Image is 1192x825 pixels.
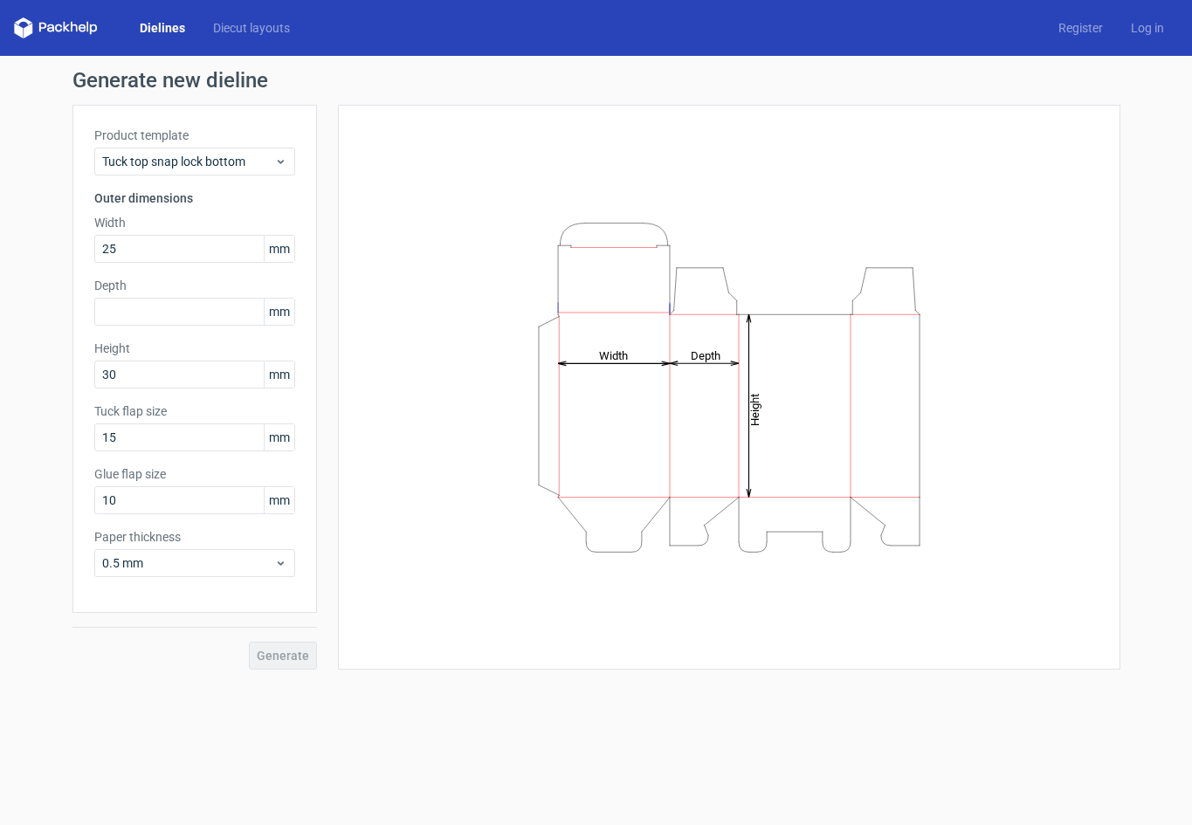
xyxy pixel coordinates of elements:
h3: Outer dimensions [94,189,295,207]
span: mm [264,361,294,388]
label: Height [94,340,295,357]
a: Log in [1117,19,1178,37]
span: mm [264,424,294,450]
label: Product template [94,127,295,144]
label: Depth [94,277,295,294]
span: 0.5 mm [102,554,274,572]
label: Paper thickness [94,528,295,546]
tspan: Depth [691,348,720,361]
label: Tuck flap size [94,402,295,420]
a: Register [1044,19,1117,37]
label: Width [94,214,295,231]
span: mm [264,299,294,325]
span: mm [264,236,294,262]
a: Dielines [126,19,199,37]
span: mm [264,487,294,513]
label: Glue flap size [94,465,295,483]
tspan: Height [748,393,761,425]
a: Diecut layouts [199,19,304,37]
span: Tuck top snap lock bottom [102,153,274,170]
tspan: Width [598,348,627,361]
h1: Generate new dieline [72,70,1120,91]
